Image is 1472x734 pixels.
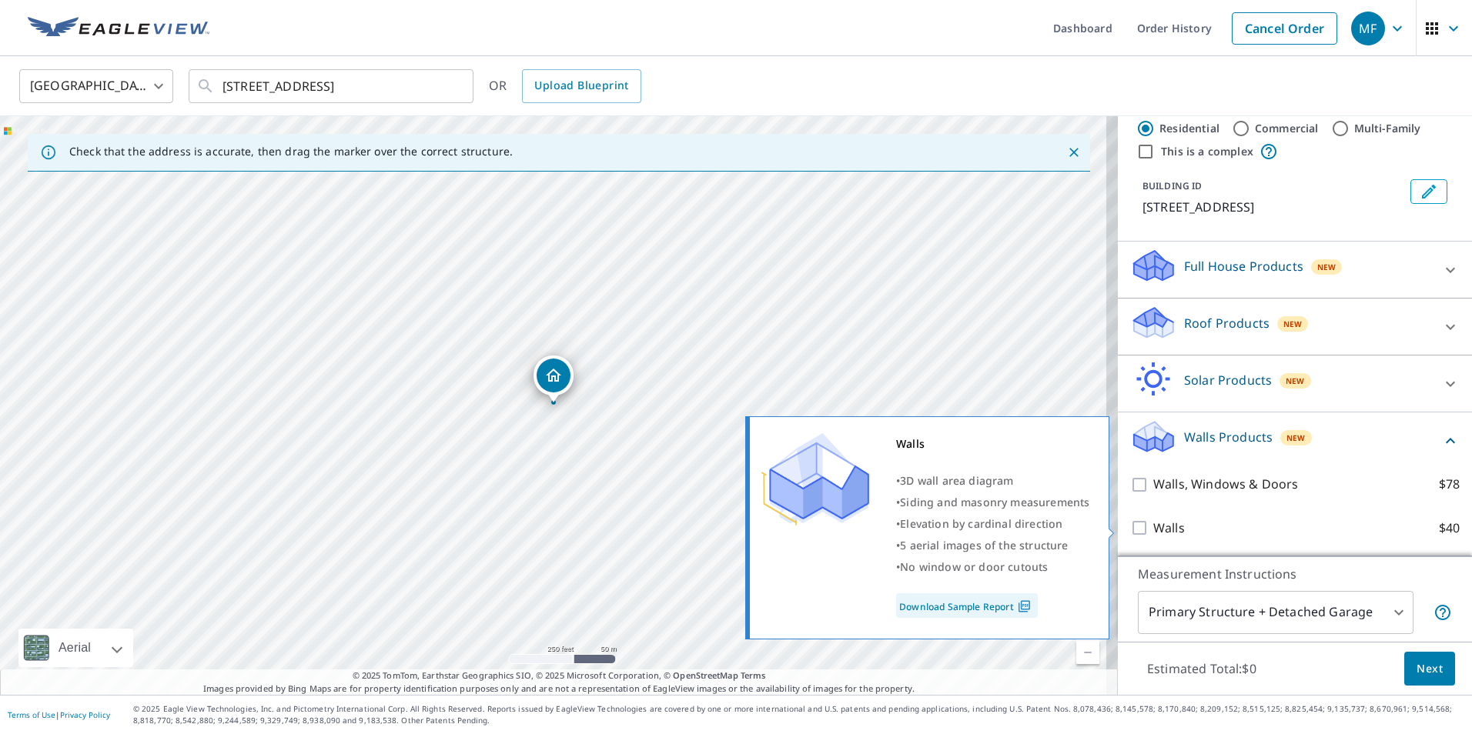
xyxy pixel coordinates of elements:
span: New [1286,375,1305,387]
img: EV Logo [28,17,209,40]
span: © 2025 TomTom, Earthstar Geographics SIO, © 2025 Microsoft Corporation, © [353,669,766,682]
label: Multi-Family [1354,121,1421,136]
p: © 2025 Eagle View Technologies, Inc. and Pictometry International Corp. All Rights Reserved. Repo... [133,703,1464,726]
span: 5 aerial images of the structure [900,538,1068,552]
a: Current Level 17, Zoom Out [1076,641,1099,664]
span: New [1283,318,1303,330]
p: Walls [1153,519,1185,538]
span: 3D wall area diagram [900,473,1013,488]
input: Search by address or latitude-longitude [222,65,442,108]
div: Walls [896,433,1089,455]
span: Upload Blueprint [534,76,628,95]
img: Premium [761,433,869,525]
a: Download Sample Report [896,593,1038,618]
p: Walls, Windows & Doors [1153,475,1298,494]
label: This is a complex [1161,144,1253,159]
span: Next [1417,659,1443,679]
a: Privacy Policy [60,709,110,720]
p: Measurement Instructions [1138,565,1452,583]
div: • [896,535,1089,556]
p: Solar Products [1184,371,1272,389]
div: • [896,492,1089,513]
p: $78 [1439,475,1460,494]
img: Pdf Icon [1014,599,1035,613]
div: Roof ProductsNew [1130,305,1460,349]
a: OpenStreetMap [673,669,738,681]
span: Your report will include the primary structure and a detached garage if one exists. [1434,603,1452,622]
label: Residential [1159,121,1219,136]
p: [STREET_ADDRESS] [1142,198,1404,216]
span: No window or door cutouts [900,559,1048,574]
p: | [8,710,110,719]
div: • [896,556,1089,578]
button: Next [1404,652,1455,686]
p: Walls Products [1184,428,1273,446]
div: MF [1351,12,1385,45]
div: Walls ProductsNew [1130,419,1460,462]
label: Commercial [1255,121,1319,136]
p: BUILDING ID [1142,179,1202,192]
div: Aerial [18,629,133,667]
div: Dropped pin, building 1, Residential property, 4 Osprey Ln Middletown, DE 19709 [534,355,574,403]
span: Elevation by cardinal direction [900,516,1062,531]
div: • [896,470,1089,492]
button: Close [1064,142,1084,162]
div: OR [489,69,641,103]
p: Estimated Total: $0 [1135,652,1269,686]
span: New [1286,432,1306,444]
span: Siding and masonry measurements [900,495,1089,509]
div: • [896,513,1089,535]
p: Roof Products [1184,314,1270,332]
a: Terms [741,669,766,681]
p: Check that the address is accurate, then drag the marker over the correct structure. [69,145,513,158]
div: [GEOGRAPHIC_DATA] [19,65,173,108]
p: $40 [1439,519,1460,538]
div: Solar ProductsNew [1130,362,1460,405]
a: Terms of Use [8,709,55,720]
div: Aerial [54,629,95,667]
a: Cancel Order [1232,12,1337,45]
a: Upload Blueprint [522,69,641,103]
button: Edit building 1 [1410,179,1447,204]
p: Full House Products [1184,257,1303,275]
div: Full House ProductsNew [1130,248,1460,292]
div: Primary Structure + Detached Garage [1138,591,1413,634]
span: New [1317,261,1337,273]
